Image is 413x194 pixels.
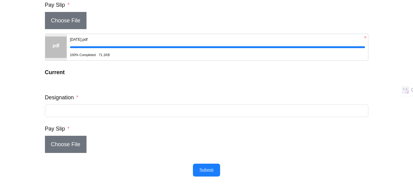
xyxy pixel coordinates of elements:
[99,49,110,60] div: 71.1KB
[45,136,87,153] span: Choose File
[45,12,87,29] span: Choose File
[363,35,368,40] span: ×
[45,69,65,75] strong: Current
[70,49,96,60] span: 100% Completed
[45,92,79,103] label: Designation
[70,34,365,45] div: [DATE].pdf
[45,123,70,134] label: Pay Slip
[45,105,368,117] input: Designation
[193,164,220,177] button: Submit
